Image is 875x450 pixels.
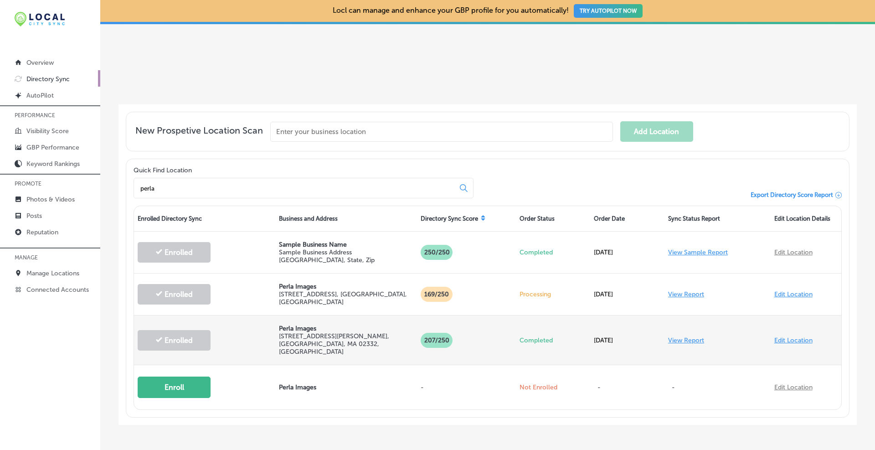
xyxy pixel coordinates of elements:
p: [GEOGRAPHIC_DATA], State, Zip [279,256,413,264]
div: Enrolled Directory Sync [134,206,275,231]
a: View Report [668,290,704,298]
p: Manage Locations [26,269,79,277]
p: - [594,374,614,400]
p: Photos & Videos [26,196,75,203]
p: Overview [26,59,54,67]
button: Add Location [620,121,693,142]
p: Directory Sync [26,75,70,83]
p: [STREET_ADDRESS] , [GEOGRAPHIC_DATA], [GEOGRAPHIC_DATA] [279,290,413,306]
a: Edit Location [774,248,813,256]
p: 250/250 [421,245,453,260]
p: Perla Images [279,325,413,332]
a: Edit Location [774,383,813,391]
p: Visibility Score [26,127,69,135]
p: [STREET_ADDRESS][PERSON_NAME] , [GEOGRAPHIC_DATA], MA 02332, [GEOGRAPHIC_DATA] [279,332,413,356]
p: GBP Performance [26,144,79,151]
p: 169 /250 [421,287,453,302]
div: Order Date [590,206,664,231]
span: New Prospetive Location Scan [135,125,263,142]
p: AutoPilot [26,92,54,99]
img: 12321ecb-abad-46dd-be7f-2600e8d3409flocal-city-sync-logo-rectangle.png [15,12,65,26]
p: Processing [520,290,587,298]
button: Enroll [138,377,211,398]
div: Order Status [516,206,590,231]
a: View Report [668,336,704,344]
button: Enrolled [138,330,211,351]
button: Enrolled [138,242,211,263]
button: Enrolled [138,284,211,305]
p: Completed [520,336,587,344]
div: Sync Status Report [664,206,771,231]
p: Connected Accounts [26,286,89,294]
div: [DATE] [590,281,664,307]
div: [DATE] [590,239,664,265]
p: - [668,374,767,400]
p: Sample Business Address [279,248,413,256]
p: Reputation [26,228,58,236]
label: Quick Find Location [134,166,192,174]
p: Posts [26,212,42,220]
a: Edit Location [774,336,813,344]
p: Perla Images [279,283,413,290]
div: Directory Sync Score [417,206,516,231]
p: Perla Images [279,383,413,391]
p: Keyword Rankings [26,160,80,168]
p: 207 /250 [421,333,453,348]
div: Business and Address [275,206,417,231]
p: Not Enrolled [520,383,587,391]
div: Edit Location Details [771,206,841,231]
span: Export Directory Score Report [751,191,833,198]
p: Completed [520,248,587,256]
a: Edit Location [774,290,813,298]
a: View Sample Report [668,248,728,256]
p: Sample Business Name [279,241,413,248]
input: All Locations [139,184,453,192]
div: [DATE] [590,327,664,353]
p: - [421,383,512,391]
input: Enter your business location [270,122,613,142]
button: TRY AUTOPILOT NOW [574,4,643,18]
